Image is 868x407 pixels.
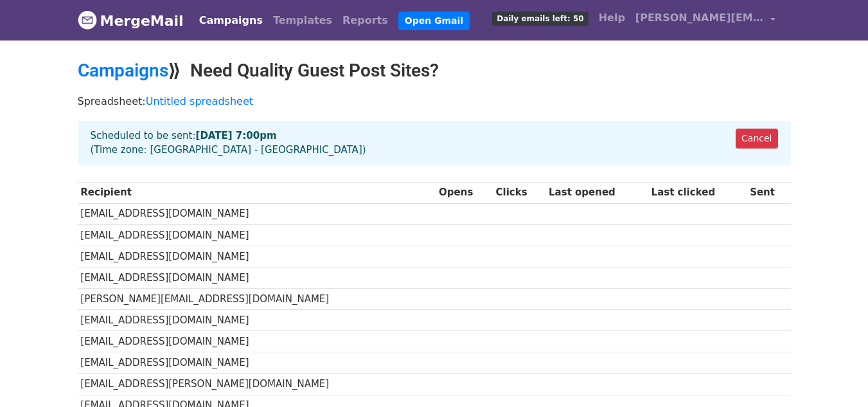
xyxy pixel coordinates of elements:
a: Reports [337,8,393,33]
div: Scheduled to be sent: (Time zone: [GEOGRAPHIC_DATA] - [GEOGRAPHIC_DATA]) [78,121,791,165]
th: Recipient [78,182,436,203]
a: Campaigns [194,8,268,33]
td: [EMAIL_ADDRESS][DOMAIN_NAME] [78,224,436,246]
a: [PERSON_NAME][EMAIL_ADDRESS][PERSON_NAME][DOMAIN_NAME] [630,5,781,35]
a: Untitled spreadsheet [146,95,253,107]
th: Sent [747,182,790,203]
a: Open Gmail [398,12,470,30]
a: Templates [268,8,337,33]
a: Daily emails left: 50 [487,5,593,31]
strong: [DATE] 7:00pm [196,130,277,141]
td: [PERSON_NAME][EMAIL_ADDRESS][DOMAIN_NAME] [78,289,436,310]
td: [EMAIL_ADDRESS][DOMAIN_NAME] [78,331,436,352]
td: [EMAIL_ADDRESS][DOMAIN_NAME] [78,203,436,224]
td: [EMAIL_ADDRESS][DOMAIN_NAME] [78,352,436,374]
td: [EMAIL_ADDRESS][DOMAIN_NAME] [78,310,436,331]
th: Last clicked [648,182,747,203]
span: [PERSON_NAME][EMAIL_ADDRESS][PERSON_NAME][DOMAIN_NAME] [635,10,764,26]
h2: ⟫ Need Quality Guest Post Sites? [78,60,791,82]
p: Spreadsheet: [78,95,791,108]
a: Help [594,5,630,31]
td: [EMAIL_ADDRESS][DOMAIN_NAME] [78,246,436,267]
a: Cancel [736,129,777,149]
td: [EMAIL_ADDRESS][DOMAIN_NAME] [78,267,436,288]
a: Campaigns [78,60,168,81]
th: Last opened [545,182,648,203]
img: MergeMail logo [78,10,97,30]
span: Daily emails left: 50 [492,12,588,26]
td: [EMAIL_ADDRESS][PERSON_NAME][DOMAIN_NAME] [78,374,436,395]
th: Opens [436,182,492,203]
th: Clicks [493,182,546,203]
a: MergeMail [78,7,184,34]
